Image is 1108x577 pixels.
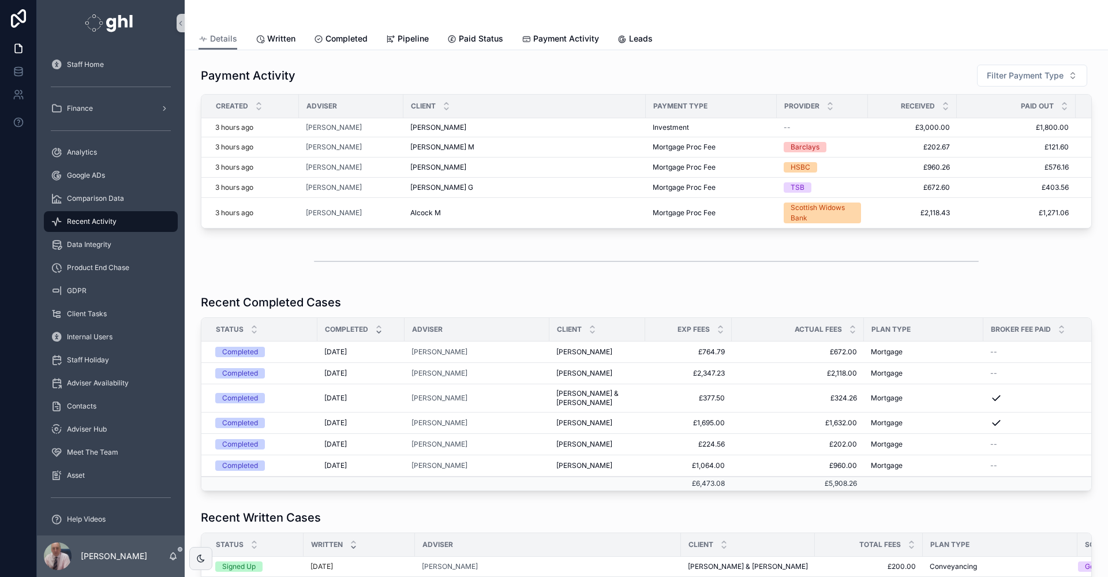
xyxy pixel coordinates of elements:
[930,562,1070,571] a: Conveyancing
[990,347,1097,357] a: --
[67,515,106,524] span: Help Videos
[306,183,396,192] a: [PERSON_NAME]
[556,347,638,357] a: [PERSON_NAME]
[692,479,725,488] span: £6,473.08
[990,347,997,357] span: --
[990,440,1097,449] a: --
[67,217,117,226] span: Recent Activity
[411,394,542,403] a: [PERSON_NAME]
[991,325,1051,334] span: Broker Fee Paid
[556,369,638,378] a: [PERSON_NAME]
[215,439,310,449] a: Completed
[653,143,716,152] span: Mortgage Proc Fee
[459,33,503,44] span: Paid Status
[201,509,321,526] h1: Recent Written Cases
[44,350,178,370] a: Staff Holiday
[964,143,1069,152] a: £121.60
[215,143,292,152] a: 3 hours ago
[652,369,725,378] a: £2,347.23
[556,347,612,357] span: [PERSON_NAME]
[871,418,903,428] span: Mortgage
[875,183,950,192] span: £672.60
[739,440,857,449] span: £202.00
[556,369,612,378] span: [PERSON_NAME]
[964,208,1069,218] a: £1,271.06
[216,540,244,549] span: Status
[67,425,107,434] span: Adviser Hub
[67,60,104,69] span: Staff Home
[215,123,292,132] a: 3 hours ago
[784,182,861,193] a: TSB
[324,440,347,449] span: [DATE]
[871,440,903,449] span: Mortgage
[44,304,178,324] a: Client Tasks
[990,440,997,449] span: --
[215,183,292,192] a: 3 hours ago
[306,183,362,192] span: [PERSON_NAME]
[652,394,725,403] span: £377.50
[901,102,935,111] span: Received
[44,509,178,530] a: Help Videos
[871,394,903,403] span: Mortgage
[557,325,582,334] span: Client
[875,123,950,132] span: £3,000.00
[871,461,903,470] span: Mortgage
[739,418,857,428] span: £1,632.00
[222,561,256,572] div: Signed Up
[629,33,653,44] span: Leads
[422,540,453,549] span: Adviser
[306,208,362,218] span: [PERSON_NAME]
[210,33,237,44] span: Details
[306,123,396,132] a: [PERSON_NAME]
[306,143,396,152] a: [PERSON_NAME]
[688,540,713,549] span: Client
[215,393,310,403] a: Completed
[871,347,903,357] span: Mortgage
[859,540,901,549] span: Total fees
[44,257,178,278] a: Product End Chase
[410,143,639,152] a: [PERSON_NAME] M
[324,418,398,428] a: [DATE]
[791,203,854,223] div: Scottish Widows Bank
[739,394,857,403] a: £324.26
[310,562,333,571] p: [DATE]
[410,143,474,152] span: [PERSON_NAME] M
[44,327,178,347] a: Internal Users
[653,163,770,172] a: Mortgage Proc Fee
[411,102,436,111] span: Client
[875,143,950,152] span: £202.67
[688,562,808,571] span: [PERSON_NAME] & [PERSON_NAME]
[256,28,295,51] a: Written
[386,28,429,51] a: Pipeline
[964,123,1069,132] a: £1,800.00
[410,183,639,192] a: [PERSON_NAME] G
[215,163,253,172] p: 3 hours ago
[44,396,178,417] a: Contacts
[411,461,467,470] span: [PERSON_NAME]
[215,347,310,357] a: Completed
[306,163,362,172] span: [PERSON_NAME]
[410,183,473,192] span: [PERSON_NAME] G
[556,418,638,428] a: [PERSON_NAME]
[422,562,478,571] span: [PERSON_NAME]
[410,208,441,218] span: Alcock M
[653,183,770,192] a: Mortgage Proc Fee
[739,369,857,378] a: £2,118.00
[411,418,467,428] a: [PERSON_NAME]
[822,562,916,571] span: £200.00
[215,163,292,172] a: 3 hours ago
[410,208,639,218] a: Alcock M
[556,461,612,470] span: [PERSON_NAME]
[215,143,253,152] p: 3 hours ago
[875,208,950,218] span: £2,118.43
[653,163,716,172] span: Mortgage Proc Fee
[44,142,178,163] a: Analytics
[37,46,185,535] div: scrollable content
[216,102,248,111] span: Created
[990,369,997,378] span: --
[44,373,178,394] a: Adviser Availability
[67,171,105,180] span: Google ADs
